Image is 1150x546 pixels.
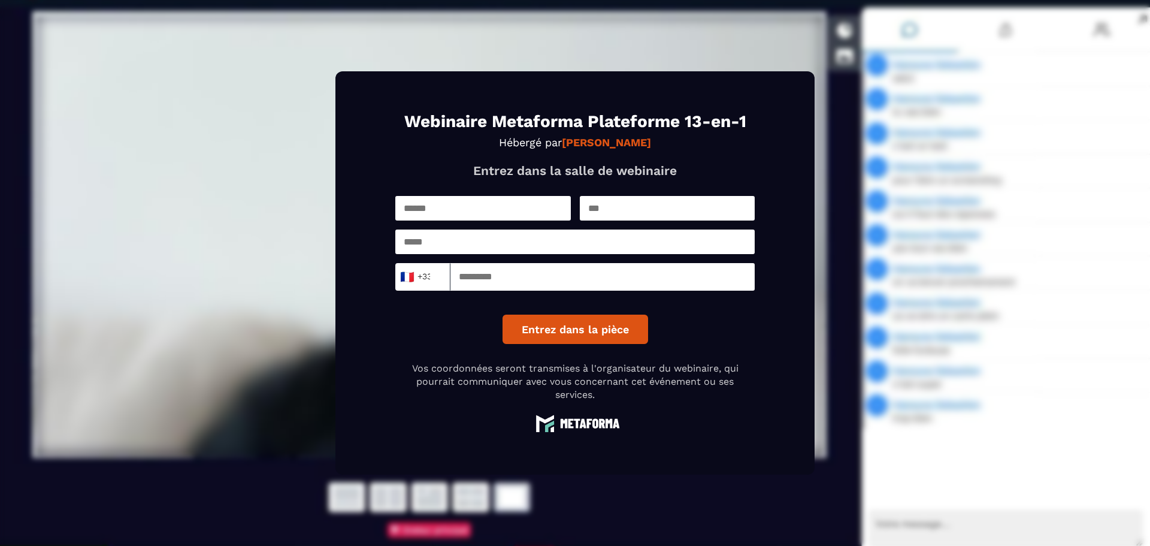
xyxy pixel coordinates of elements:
span: +33 [403,269,428,285]
p: Entrez dans la salle de webinaire [395,163,755,178]
img: logo [530,414,620,433]
span: 🇫🇷 [400,269,414,285]
button: Entrez dans la pièce [503,315,648,344]
strong: [PERSON_NAME] [562,136,651,149]
div: Search for option [395,263,450,291]
input: Search for option [431,268,440,286]
p: Vos coordonnées seront transmises à l'organisateur du webinaire, qui pourrait communiquer avec vo... [395,362,755,402]
p: Hébergé par [395,136,755,149]
h1: Webinaire Metaforma Plateforme 13-en-1 [395,113,755,130]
